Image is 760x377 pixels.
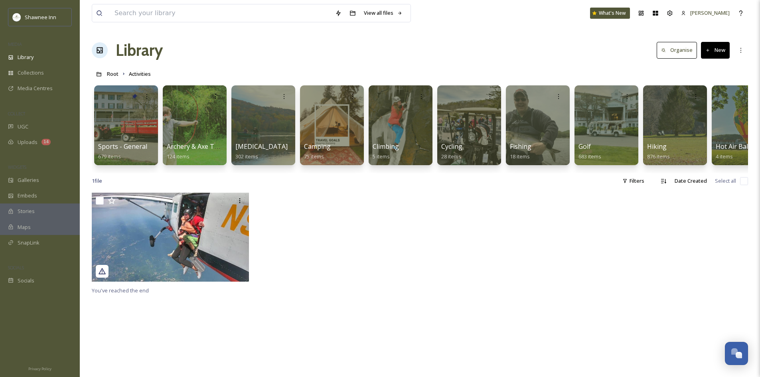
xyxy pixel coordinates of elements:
a: View all files [360,5,407,21]
a: Hiking876 items [647,143,670,160]
span: WIDGETS [8,164,26,170]
span: Hiking [647,142,667,151]
a: Fishing18 items [510,143,531,160]
span: Uploads [18,138,38,146]
a: Library [116,38,163,62]
span: [MEDICAL_DATA] [235,142,288,151]
img: skysthelimitskydivingcenter_17855888281725381.jpg [92,193,249,282]
a: Golf683 items [578,143,601,160]
a: Climbing5 items [373,143,399,160]
a: [PERSON_NAME] [677,5,734,21]
span: You've reached the end [92,287,149,294]
span: Climbing [373,142,399,151]
span: Activities [129,70,151,77]
span: Media Centres [18,85,53,92]
span: 1 file [92,177,102,185]
span: [PERSON_NAME] [690,9,730,16]
span: 5 items [373,153,390,160]
span: Collections [18,69,44,77]
span: Socials [18,277,34,284]
a: [MEDICAL_DATA]302 items [235,143,288,160]
div: Filters [618,173,648,189]
span: Archery & Axe Throwing [167,142,239,151]
button: Open Chat [725,342,748,365]
span: Privacy Policy [28,366,51,371]
span: Select all [715,177,736,185]
span: 75 items [304,153,324,160]
span: Stories [18,207,35,215]
a: Cycling28 items [441,143,462,160]
a: Privacy Policy [28,363,51,373]
img: shawnee-300x300.jpg [13,13,21,21]
a: Root [107,69,118,79]
span: Maps [18,223,31,231]
span: 683 items [578,153,601,160]
input: Search your library [111,4,331,22]
span: 876 items [647,153,670,160]
span: UGC [18,123,28,130]
span: 679 items [98,153,121,160]
span: Camping [304,142,331,151]
span: Root [107,70,118,77]
span: Galleries [18,176,39,184]
span: Library [18,53,34,61]
span: 4 items [716,153,733,160]
span: 18 items [510,153,530,160]
a: What's New [590,8,630,19]
span: 28 items [441,153,461,160]
span: SOCIALS [8,264,24,270]
button: New [701,42,730,58]
span: Fishing [510,142,531,151]
button: Organise [657,42,697,58]
div: 14 [41,139,51,145]
a: Sports - General679 items [98,143,147,160]
a: Archery & Axe Throwing124 items [167,143,239,160]
span: Embeds [18,192,37,199]
span: MEDIA [8,41,22,47]
a: Camping75 items [304,143,331,160]
a: Activities [129,69,151,79]
span: Shawnee Inn [25,14,56,21]
span: 302 items [235,153,258,160]
div: Date Created [671,173,711,189]
span: 124 items [167,153,190,160]
span: Golf [578,142,591,151]
span: SnapLink [18,239,39,247]
span: Sports - General [98,142,147,151]
span: COLLECT [8,111,25,116]
a: Organise [657,42,701,58]
span: Cycling [441,142,462,151]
